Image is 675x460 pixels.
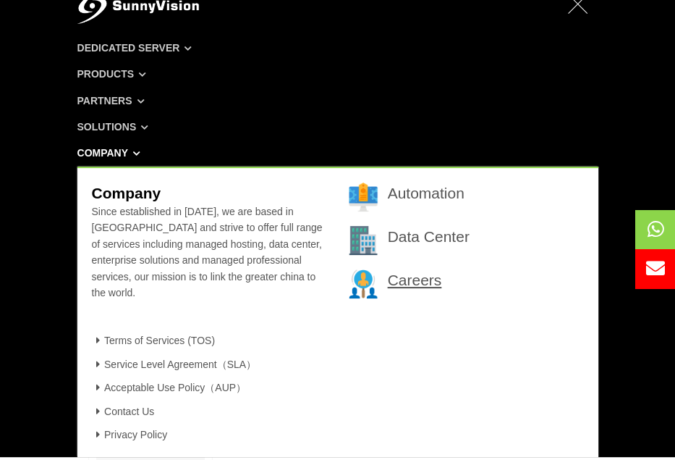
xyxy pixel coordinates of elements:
[91,406,154,417] a: Contact Us
[77,114,598,140] a: Solutions
[77,167,598,458] div: Company
[91,429,167,440] a: Privacy Policy
[91,359,256,370] a: Service Level Agreement（SLA）
[91,335,215,346] a: Terms of Services (TOS)
[388,228,470,245] a: Data Center
[388,272,442,288] a: Careers
[77,61,598,87] a: Products
[77,88,598,114] a: Partners
[91,185,161,201] b: Company
[77,140,598,166] a: Company
[349,269,378,298] img: 003-research.png
[388,185,464,201] a: Automation
[349,183,378,212] img: 001-brand.png
[91,206,322,298] span: Since established in [DATE], we are based in [GEOGRAPHIC_DATA] and strive to offer full range of ...
[349,226,378,255] img: 002-town.png
[91,382,246,393] a: Acceptable Use Policy（AUP）
[77,35,598,61] a: Dedicated Server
